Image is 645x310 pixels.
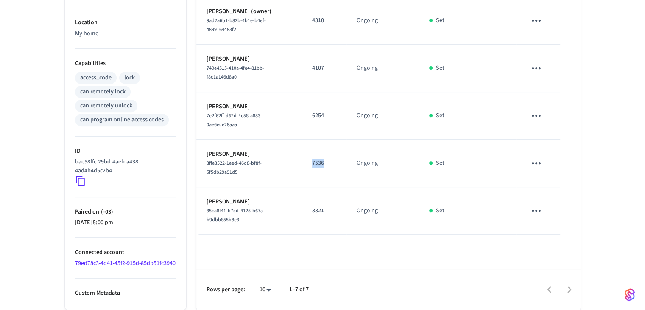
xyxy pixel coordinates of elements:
div: 10 [255,284,276,296]
p: Location [75,18,176,27]
p: 6254 [312,111,336,120]
div: can remotely lock [80,87,126,96]
img: SeamLogoGradient.69752ec5.svg [625,288,635,302]
p: Paired on [75,208,176,217]
div: access_code [80,73,112,82]
p: Custom Metadata [75,289,176,298]
div: can program online access codes [80,116,164,124]
span: ( -03 ) [99,208,113,216]
span: 7e2f62ff-d62d-4c58-a883-0ae6ece28aaa [207,112,262,128]
p: [PERSON_NAME] [207,102,292,111]
p: Set [436,111,444,120]
p: [PERSON_NAME] [207,197,292,206]
p: 4107 [312,64,336,73]
td: Ongoing [346,187,419,235]
p: Capabilities [75,59,176,68]
p: Rows per page: [207,285,245,294]
span: 35ca8f41-b7cd-4125-b67a-b9dbb855b8e3 [207,207,265,223]
p: [DATE] 5:00 pm [75,218,176,227]
p: [PERSON_NAME] [207,150,292,159]
span: 3ffe3522-1eed-46d8-bf8f-5f5db29a91d5 [207,160,262,176]
p: 4310 [312,16,336,25]
td: Ongoing [346,45,419,92]
div: lock [124,73,135,82]
p: [PERSON_NAME] (owner) [207,7,292,16]
p: 8821 [312,206,336,215]
p: 1–7 of 7 [289,285,309,294]
p: [PERSON_NAME] [207,55,292,64]
span: 9ad2a6b1-b82b-4b1e-b4ef-4899164483f2 [207,17,266,33]
a: 79ed78c3-4d41-45f2-915d-85db51fc3940 [75,259,176,268]
p: Set [436,64,444,73]
p: Set [436,206,444,215]
td: Ongoing [346,140,419,187]
div: can remotely unlock [80,101,132,110]
p: 7536 [312,159,336,168]
p: Connected account [75,248,176,257]
span: 740e4515-410a-4fe4-81bb-f8c1a146d8a0 [207,65,264,81]
p: bae58ffc-29bd-4aeb-a438-4ad4b4d5c2b4 [75,158,173,175]
p: My home [75,29,176,38]
p: ID [75,147,176,156]
p: Set [436,159,444,168]
p: Set [436,16,444,25]
td: Ongoing [346,92,419,140]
